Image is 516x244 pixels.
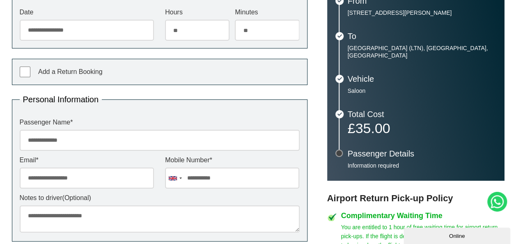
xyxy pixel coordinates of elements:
label: Passenger Name [20,119,300,126]
div: United Kingdom: +44 [165,168,184,188]
label: Minutes [235,9,299,16]
p: [GEOGRAPHIC_DATA] (LTN), [GEOGRAPHIC_DATA], [GEOGRAPHIC_DATA] [348,44,496,59]
label: Date [20,9,154,16]
h3: Passenger Details [348,150,496,158]
label: Email [20,157,154,163]
p: Information required [348,162,496,169]
input: Add a Return Booking [20,67,30,77]
p: £ [348,122,496,134]
span: 35.00 [355,120,390,136]
label: Notes to driver [20,195,300,201]
span: (Optional) [62,194,91,201]
legend: Personal Information [20,95,102,104]
label: Hours [165,9,229,16]
p: [STREET_ADDRESS][PERSON_NAME] [348,9,496,16]
h3: Total Cost [348,110,496,118]
span: Add a Return Booking [38,68,103,75]
p: Saloon [348,87,496,94]
h3: Airport Return Pick-up Policy [327,193,505,204]
label: Mobile Number [165,157,299,163]
iframe: chat widget [404,226,512,244]
h4: Complimentary Waiting Time [341,212,505,219]
h3: To [348,32,496,40]
h3: Vehicle [348,75,496,83]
